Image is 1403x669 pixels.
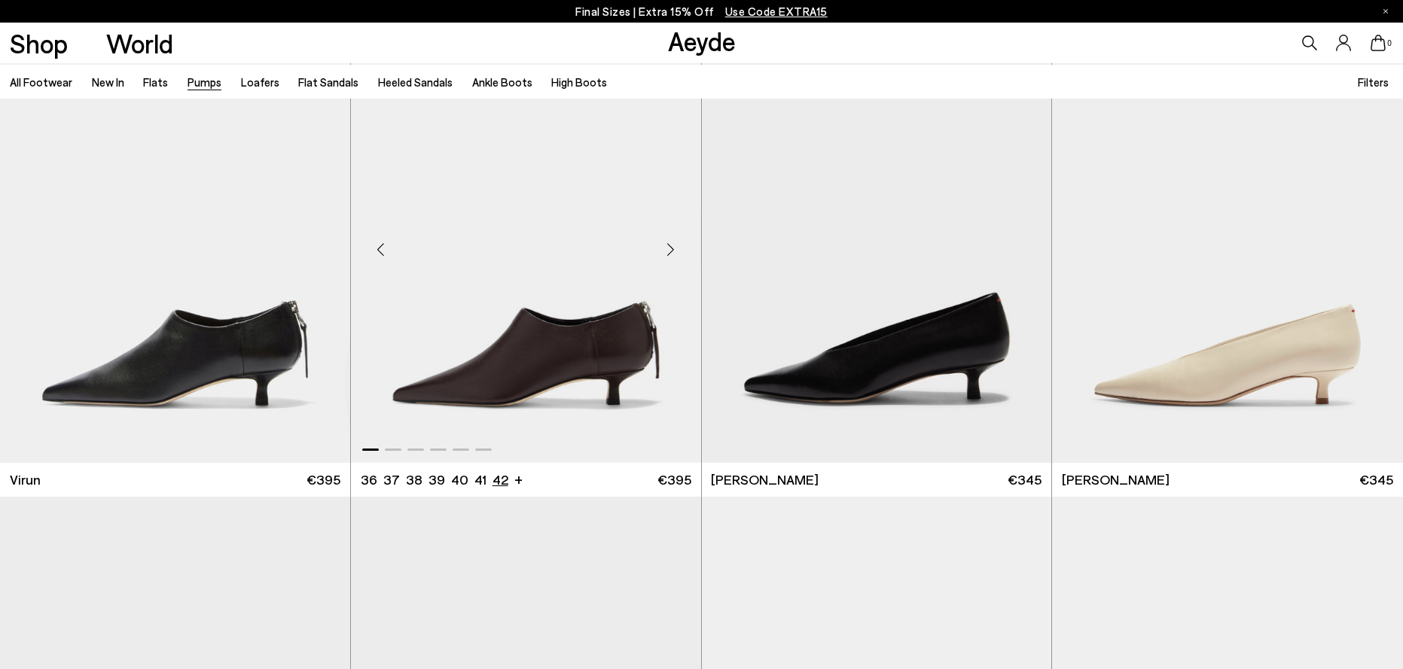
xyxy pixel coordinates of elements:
[657,470,691,489] span: €395
[143,75,168,89] a: Flats
[10,75,72,89] a: All Footwear
[429,470,445,489] li: 39
[351,23,701,463] img: Virun Pointed Sock Boots
[358,227,404,272] div: Previous slide
[241,75,279,89] a: Loafers
[10,470,41,489] span: Virun
[451,470,468,489] li: 40
[298,75,358,89] a: Flat Sandals
[92,75,124,89] a: New In
[551,75,607,89] a: High Boots
[493,470,508,489] li: 42
[1371,35,1386,51] a: 0
[648,227,694,272] div: Next slide
[1052,23,1403,463] img: Clara Pointed-Toe Pumps
[514,469,523,489] li: +
[702,23,1052,463] a: Next slide Previous slide
[351,23,701,463] div: 1 / 6
[351,463,701,497] a: 36 37 38 39 40 41 42 + €395
[361,470,377,489] li: 36
[361,470,504,489] ul: variant
[472,75,532,89] a: Ankle Boots
[10,30,68,56] a: Shop
[406,470,422,489] li: 38
[668,25,736,56] a: Aeyde
[702,23,1052,463] div: 1 / 6
[378,75,453,89] a: Heeled Sandals
[106,30,173,56] a: World
[725,5,828,18] span: Navigate to /collections/ss25-final-sizes
[702,23,1052,463] img: Clara Pointed-Toe Pumps
[474,470,486,489] li: 41
[1008,470,1042,489] span: €345
[307,470,340,489] span: €395
[1052,463,1403,497] a: [PERSON_NAME] €345
[351,23,701,463] a: Next slide Previous slide
[1062,470,1170,489] span: [PERSON_NAME]
[1359,470,1393,489] span: €345
[702,463,1052,497] a: [PERSON_NAME] €345
[1358,75,1389,89] span: Filters
[383,470,400,489] li: 37
[575,2,828,21] p: Final Sizes | Extra 15% Off
[188,75,221,89] a: Pumps
[711,470,819,489] span: [PERSON_NAME]
[1386,39,1393,47] span: 0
